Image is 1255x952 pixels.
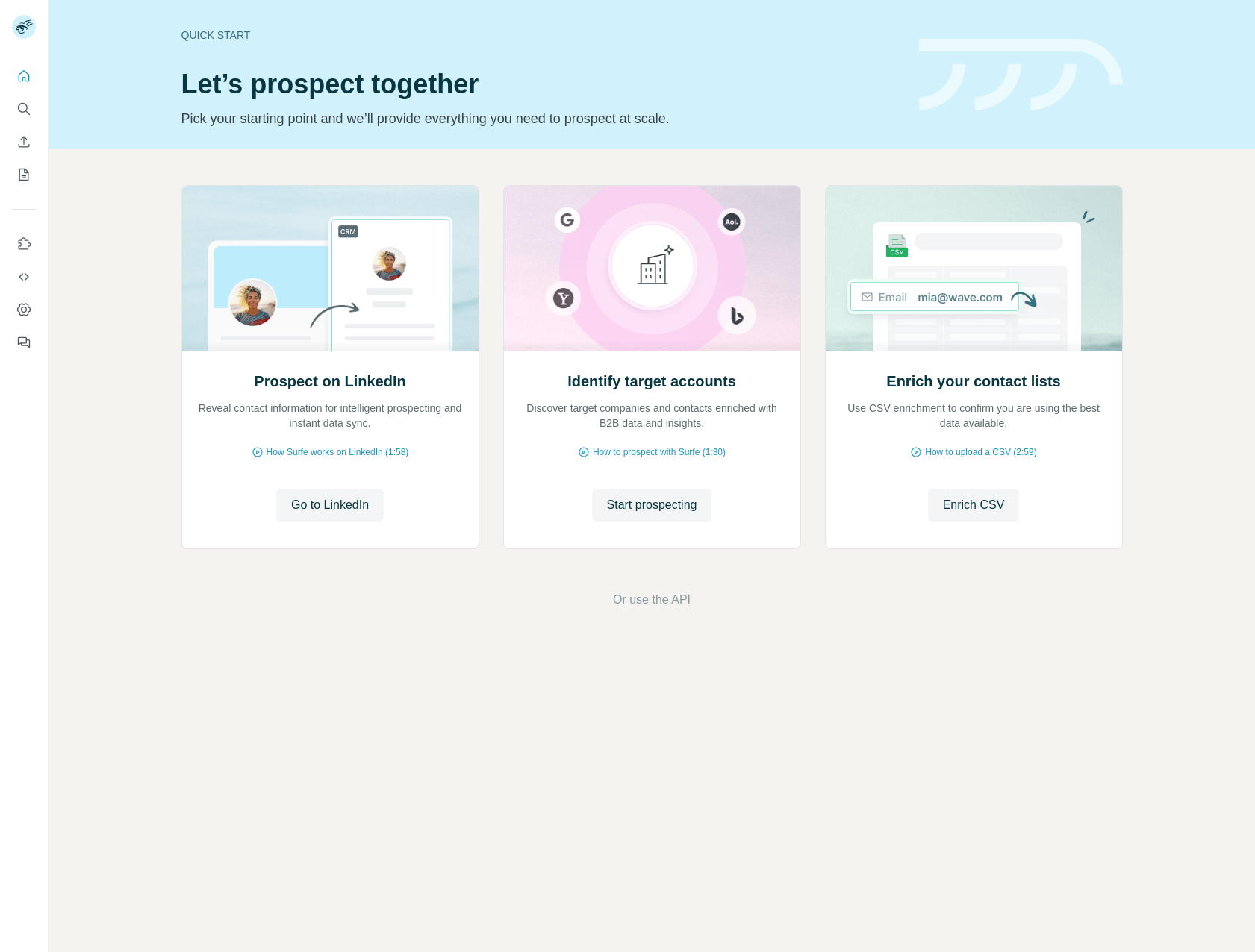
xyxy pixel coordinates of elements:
[841,401,1107,430] p: Use CSV enrichment to confirm you are using the best data available.
[592,489,712,522] button: Start prospecting
[886,371,1060,392] h2: Enrich your contact lists
[181,108,901,129] p: Pick your starting point and we’ll provide everything you need to prospect at scale.
[12,296,36,323] button: Dashboard
[12,329,36,356] button: Feedback
[197,401,464,430] p: Reveal contact information for intelligent prospecting and instant data sync.
[12,161,36,188] button: My lists
[12,231,36,257] button: Use Surfe on LinkedIn
[181,186,479,351] img: Prospect on LinkedIn
[181,69,901,99] h1: Let’s prospect together
[943,496,1005,514] span: Enrich CSV
[276,489,384,522] button: Go to LinkedIn
[925,445,1036,459] span: How to upload a CSV (2:59)
[12,95,36,122] button: Search
[919,39,1123,111] img: banner
[12,63,36,90] button: Quick start
[593,445,726,459] span: How to prospect with Surfe (1:30)
[254,371,405,392] h2: Prospect on LinkedIn
[12,263,36,290] button: Use Surfe API
[181,28,901,43] div: Quick start
[12,128,36,155] button: Enrich CSV
[928,489,1020,522] button: Enrich CSV
[519,401,785,430] p: Discover target companies and contacts enriched with B2B data and insights.
[607,496,697,514] span: Start prospecting
[291,496,369,514] span: Go to LinkedIn
[825,186,1123,351] img: Enrich your contact lists
[613,591,691,609] button: Or use the API
[267,445,409,459] span: How Surfe works on LinkedIn (1:58)
[567,371,736,392] h2: Identify target accounts
[503,186,801,351] img: Identify target accounts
